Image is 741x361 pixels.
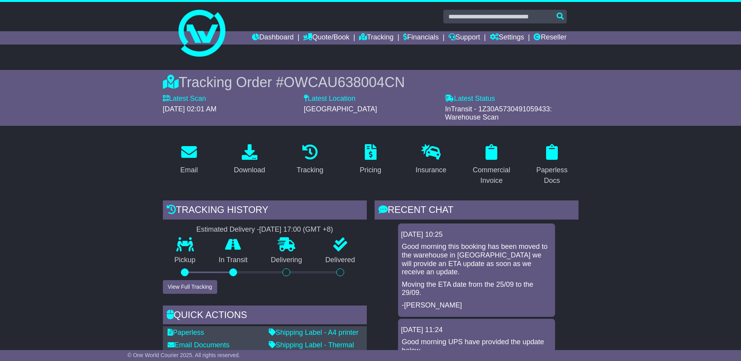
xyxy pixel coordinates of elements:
[163,74,579,91] div: Tracking Order #
[465,141,518,189] a: Commercial Invoice
[401,231,552,239] div: [DATE] 10:25
[375,200,579,222] div: RECENT CHAT
[304,105,377,113] span: [GEOGRAPHIC_DATA]
[127,352,240,358] span: © One World Courier 2025. All rights reserved.
[163,105,217,113] span: [DATE] 02:01 AM
[411,141,452,178] a: Insurance
[402,338,551,355] p: Good morning UPS have provided the update below,
[163,225,367,234] div: Estimated Delivery -
[180,165,198,175] div: Email
[402,301,551,310] p: -[PERSON_NAME]
[163,95,206,103] label: Latest Scan
[402,281,551,297] p: Moving the ETA date from the 25/09 to the 29/09.
[163,306,367,327] div: Quick Actions
[175,141,203,178] a: Email
[401,326,552,334] div: [DATE] 11:24
[284,74,405,90] span: OWCAU638004CN
[259,256,314,264] p: Delivering
[445,105,552,122] span: InTransit - 1Z30A5730491059433: Warehouse Scan
[355,141,386,178] a: Pricing
[296,165,323,175] div: Tracking
[269,329,359,336] a: Shipping Label - A4 printer
[359,31,393,45] a: Tracking
[163,280,217,294] button: View Full Tracking
[252,31,294,45] a: Dashboard
[445,95,495,103] label: Latest Status
[360,165,381,175] div: Pricing
[207,256,259,264] p: In Transit
[303,31,349,45] a: Quote/Book
[163,256,207,264] p: Pickup
[490,31,524,45] a: Settings
[291,141,328,178] a: Tracking
[234,165,265,175] div: Download
[163,200,367,222] div: Tracking history
[314,256,367,264] p: Delivered
[168,341,230,349] a: Email Documents
[304,95,355,103] label: Latest Location
[448,31,480,45] a: Support
[229,141,270,178] a: Download
[531,165,573,186] div: Paperless Docs
[526,141,579,189] a: Paperless Docs
[534,31,566,45] a: Reseller
[416,165,446,175] div: Insurance
[269,341,354,357] a: Shipping Label - Thermal printer
[168,329,204,336] a: Paperless
[402,243,551,276] p: Good morning this booking has been moved to the warehouse in [GEOGRAPHIC_DATA] we will provide an...
[470,165,513,186] div: Commercial Invoice
[403,31,439,45] a: Financials
[259,225,333,234] div: [DATE] 17:00 (GMT +8)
